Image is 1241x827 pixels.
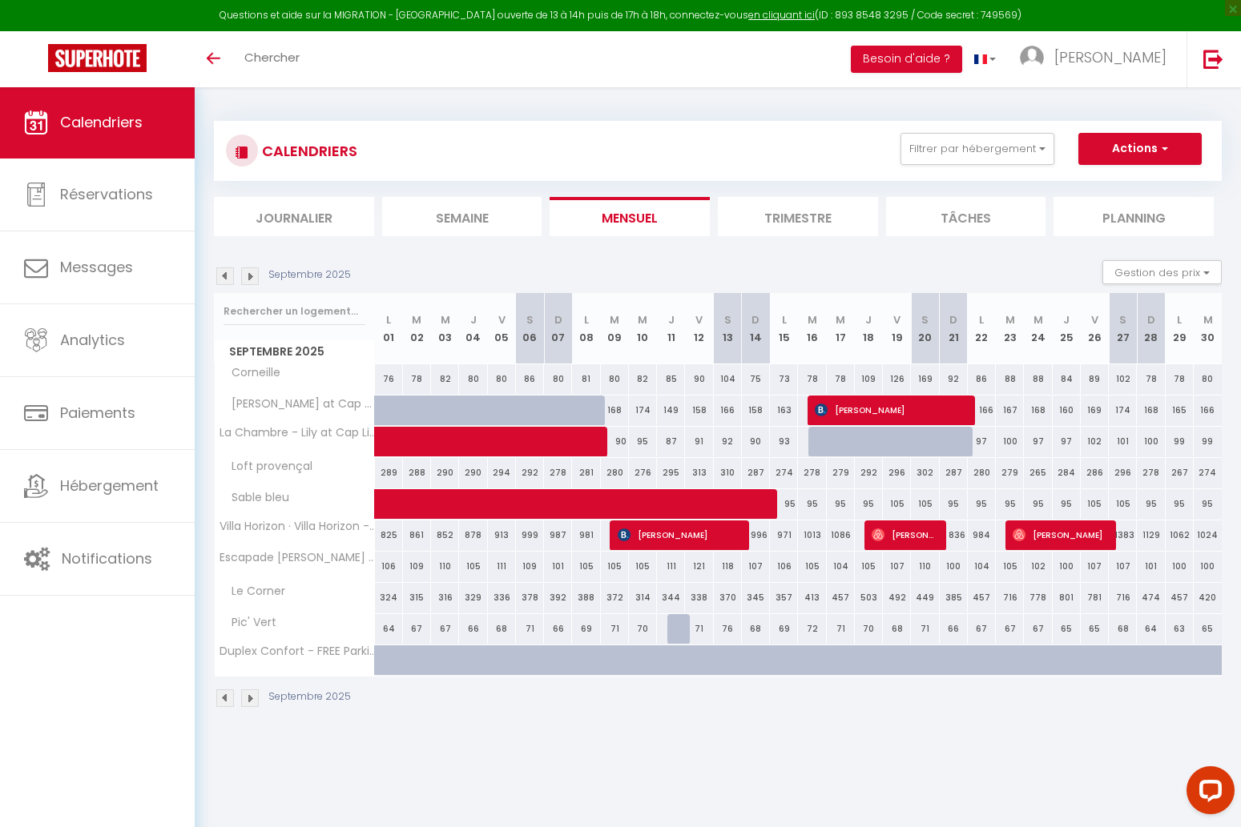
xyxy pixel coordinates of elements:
[244,49,300,66] span: Chercher
[657,583,685,612] div: 344
[403,293,431,364] th: 02
[62,548,152,568] span: Notifications
[1081,364,1109,394] div: 89
[1166,395,1194,425] div: 165
[459,583,487,612] div: 329
[901,133,1054,165] button: Filtrer par hébergement
[572,614,600,644] div: 69
[742,552,770,581] div: 107
[827,458,855,488] div: 279
[215,340,374,363] span: Septembre 2025
[836,312,845,327] abbr: M
[883,552,911,581] div: 107
[770,458,798,488] div: 274
[1024,583,1052,612] div: 778
[855,364,883,394] div: 109
[996,427,1024,456] div: 100
[742,395,770,425] div: 158
[488,614,516,644] div: 68
[1137,395,1165,425] div: 168
[911,552,939,581] div: 110
[1203,49,1223,69] img: logout
[668,312,675,327] abbr: J
[572,552,600,581] div: 105
[742,520,770,550] div: 996
[968,458,996,488] div: 280
[629,395,657,425] div: 174
[488,552,516,581] div: 111
[516,552,544,581] div: 109
[883,614,911,644] div: 68
[855,614,883,644] div: 70
[1091,312,1098,327] abbr: V
[431,520,459,550] div: 852
[1102,260,1222,284] button: Gestion des prix
[1166,293,1194,364] th: 29
[544,458,572,488] div: 278
[770,364,798,394] div: 73
[572,520,600,550] div: 981
[714,427,742,456] div: 92
[470,312,477,327] abbr: J
[224,297,365,326] input: Rechercher un logement...
[1024,427,1052,456] div: 97
[798,458,826,488] div: 278
[1109,583,1137,612] div: 716
[459,293,487,364] th: 04
[431,552,459,581] div: 110
[1194,364,1222,394] div: 80
[498,312,506,327] abbr: V
[685,293,713,364] th: 12
[940,458,968,488] div: 287
[770,395,798,425] div: 163
[554,312,562,327] abbr: D
[459,458,487,488] div: 290
[1063,312,1070,327] abbr: J
[911,489,939,519] div: 105
[996,293,1024,364] th: 23
[1081,489,1109,519] div: 105
[911,583,939,612] div: 449
[1166,458,1194,488] div: 267
[855,458,883,488] div: 292
[657,364,685,394] div: 85
[217,614,280,632] span: Pic' Vert
[940,489,968,519] div: 95
[979,312,984,327] abbr: L
[403,520,431,550] div: 861
[742,427,770,456] div: 90
[526,312,534,327] abbr: S
[1166,552,1194,581] div: 100
[217,489,293,507] span: Sable bleu
[488,520,516,550] div: 913
[610,312,619,327] abbr: M
[375,552,403,581] div: 106
[886,197,1046,236] li: Tâches
[865,312,872,327] abbr: J
[921,312,929,327] abbr: S
[798,520,826,550] div: 1013
[1137,552,1165,581] div: 101
[638,312,647,327] abbr: M
[1053,583,1081,612] div: 801
[1020,46,1044,70] img: ...
[1024,395,1052,425] div: 168
[1194,395,1222,425] div: 166
[1081,583,1109,612] div: 781
[629,614,657,644] div: 70
[516,614,544,644] div: 71
[1024,458,1052,488] div: 265
[488,458,516,488] div: 294
[770,427,798,456] div: 93
[1053,293,1081,364] th: 25
[572,583,600,612] div: 388
[488,364,516,394] div: 80
[968,395,996,425] div: 166
[742,583,770,612] div: 345
[798,614,826,644] div: 72
[911,364,939,394] div: 169
[60,330,125,350] span: Analytics
[1194,552,1222,581] div: 100
[1053,552,1081,581] div: 100
[601,614,629,644] div: 71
